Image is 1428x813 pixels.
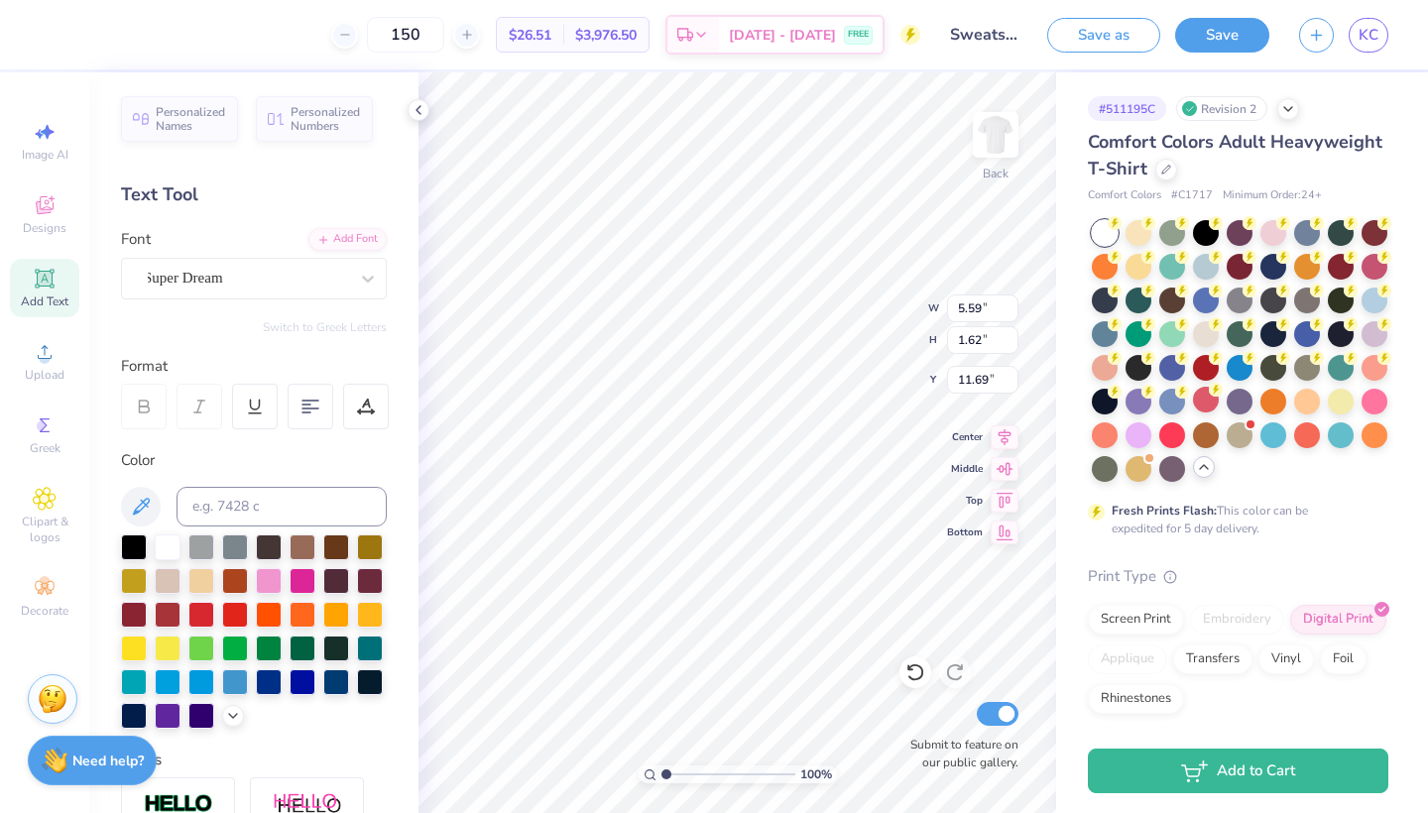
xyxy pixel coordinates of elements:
[121,749,387,771] div: Styles
[509,25,551,46] span: $26.51
[1088,96,1166,121] div: # 511195C
[1088,130,1382,180] span: Comfort Colors Adult Heavyweight T-Shirt
[1359,24,1378,47] span: KC
[947,494,983,508] span: Top
[308,228,387,251] div: Add Font
[1112,502,1356,537] div: This color can be expedited for 5 day delivery.
[1047,18,1160,53] button: Save as
[72,752,144,770] strong: Need help?
[263,319,387,335] button: Switch to Greek Letters
[1088,749,1388,793] button: Add to Cart
[1349,18,1388,53] a: KC
[1175,18,1269,53] button: Save
[121,228,151,251] label: Font
[156,105,226,133] span: Personalized Names
[23,220,66,236] span: Designs
[1290,605,1386,635] div: Digital Print
[1320,644,1367,674] div: Foil
[1088,565,1388,588] div: Print Type
[983,165,1009,182] div: Back
[1171,187,1213,204] span: # C1717
[10,514,79,545] span: Clipart & logos
[1088,605,1184,635] div: Screen Print
[1112,503,1217,519] strong: Fresh Prints Flash:
[800,765,832,783] span: 100 %
[177,487,387,526] input: e.g. 7428 c
[1088,187,1161,204] span: Comfort Colors
[291,105,361,133] span: Personalized Numbers
[899,736,1018,771] label: Submit to feature on our public gallery.
[1190,605,1284,635] div: Embroidery
[575,25,637,46] span: $3,976.50
[947,462,983,476] span: Middle
[367,17,444,53] input: – –
[21,603,68,619] span: Decorate
[25,367,64,383] span: Upload
[1258,644,1314,674] div: Vinyl
[1223,187,1322,204] span: Minimum Order: 24 +
[22,147,68,163] span: Image AI
[121,449,387,472] div: Color
[21,293,68,309] span: Add Text
[1173,644,1252,674] div: Transfers
[935,15,1032,55] input: Untitled Design
[1088,684,1184,714] div: Rhinestones
[121,355,389,378] div: Format
[1176,96,1267,121] div: Revision 2
[947,525,983,539] span: Bottom
[848,28,869,42] span: FREE
[30,440,60,456] span: Greek
[947,430,983,444] span: Center
[976,115,1015,155] img: Back
[729,25,836,46] span: [DATE] - [DATE]
[1088,644,1167,674] div: Applique
[121,181,387,208] div: Text Tool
